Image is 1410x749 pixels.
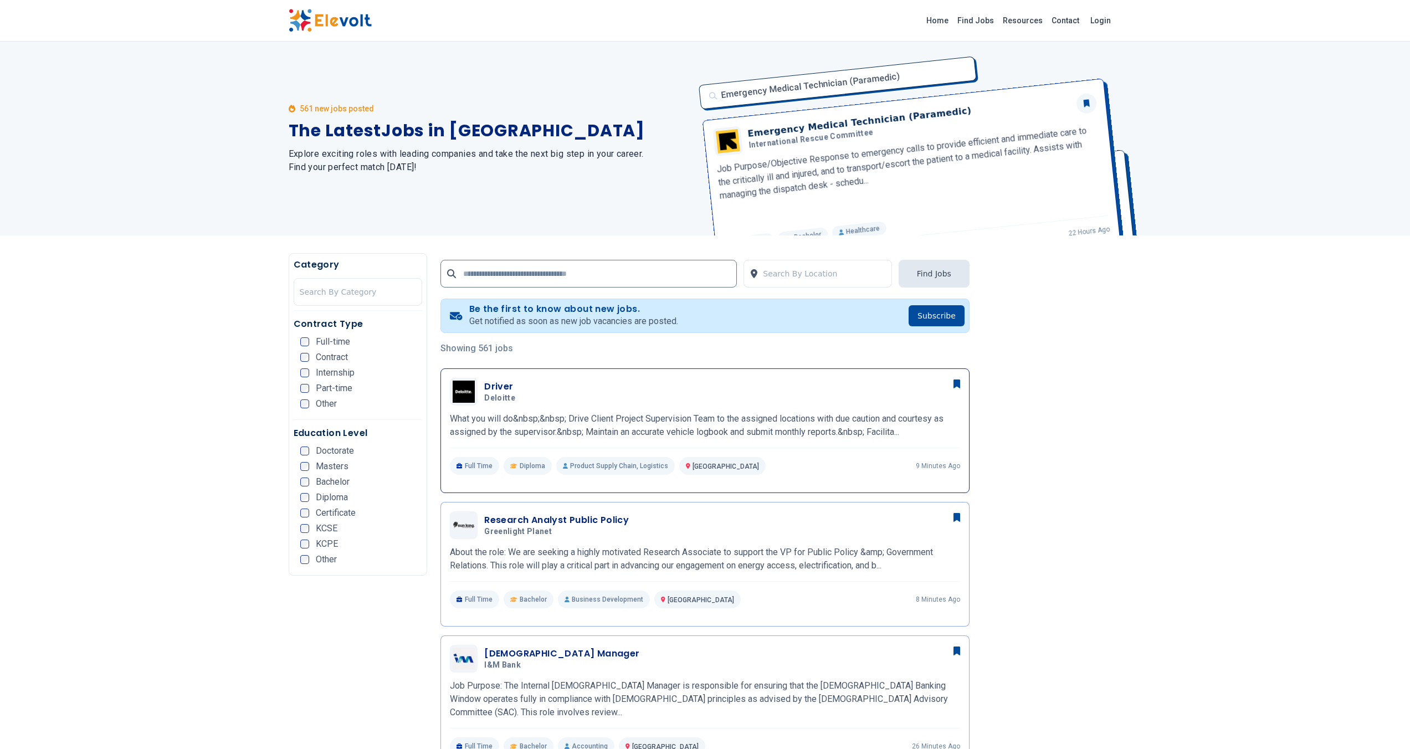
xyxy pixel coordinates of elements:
input: Contract [300,353,309,362]
button: Find Jobs [899,260,970,288]
input: Diploma [300,493,309,502]
p: 8 minutes ago [916,595,960,604]
span: Certificate [316,509,356,517]
input: Other [300,399,309,408]
input: Certificate [300,509,309,517]
span: Part-time [316,384,352,393]
p: Job Purpose: The Internal [DEMOGRAPHIC_DATA] Manager is responsible for ensuring that the [DEMOGR... [450,679,960,719]
span: Greenlight Planet [484,527,552,537]
p: Full Time [450,457,499,475]
span: Bachelor [520,595,547,604]
input: Full-time [300,337,309,346]
h3: [DEMOGRAPHIC_DATA] Manager [484,647,639,660]
a: Contact [1047,12,1084,29]
p: Business Development [558,591,650,608]
button: Subscribe [909,305,965,326]
input: Other [300,555,309,564]
a: Find Jobs [953,12,998,29]
h5: Contract Type [294,317,423,331]
span: Other [316,399,337,408]
p: What you will do&nbsp;&nbsp; Drive Client Project Supervision Team to the assigned locations with... [450,412,960,439]
p: 561 new jobs posted [300,103,374,114]
h5: Category [294,258,423,271]
img: Deloitte [453,381,475,403]
p: 9 minutes ago [916,461,960,470]
span: KCPE [316,540,338,548]
h5: Education Level [294,427,423,440]
input: KCPE [300,540,309,548]
span: I&M Bank [484,660,521,670]
span: [GEOGRAPHIC_DATA] [668,596,734,604]
a: Login [1084,9,1117,32]
img: Greenlight Planet [453,521,475,529]
h4: Be the first to know about new jobs. [469,304,678,315]
img: Elevolt [289,9,372,32]
h1: The Latest Jobs in [GEOGRAPHIC_DATA] [289,121,692,141]
span: Doctorate [316,447,354,455]
a: DeloitteDriverDeloitteWhat you will do&nbsp;&nbsp; Drive Client Project Supervision Team to the a... [450,378,960,475]
span: Contract [316,353,348,362]
input: Bachelor [300,478,309,486]
h3: Research Analyst Public Policy [484,514,629,527]
input: Part-time [300,384,309,393]
span: Other [316,555,337,564]
span: Deloitte [484,393,515,403]
h3: Driver [484,380,520,393]
p: Full Time [450,591,499,608]
a: Resources [998,12,1047,29]
a: Home [922,12,953,29]
a: Greenlight PlanetResearch Analyst Public PolicyGreenlight PlanetAbout the role: We are seeking a ... [450,511,960,608]
img: I&M Bank [453,648,475,670]
span: Bachelor [316,478,350,486]
input: Masters [300,462,309,471]
h2: Explore exciting roles with leading companies and take the next big step in your career. Find you... [289,147,692,174]
input: KCSE [300,524,309,533]
span: Diploma [520,461,545,470]
span: Diploma [316,493,348,502]
span: Full-time [316,337,350,346]
input: Doctorate [300,447,309,455]
p: Showing 561 jobs [440,342,970,355]
p: About the role: We are seeking a highly motivated Research Associate to support the VP for Public... [450,546,960,572]
span: Internship [316,368,355,377]
span: Masters [316,462,348,471]
span: [GEOGRAPHIC_DATA] [693,463,759,470]
iframe: Advertisement [983,297,1122,630]
iframe: Chat Widget [1355,696,1410,749]
span: KCSE [316,524,337,533]
p: Product Supply Chain, Logistics [556,457,675,475]
p: Get notified as soon as new job vacancies are posted. [469,315,678,328]
input: Internship [300,368,309,377]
